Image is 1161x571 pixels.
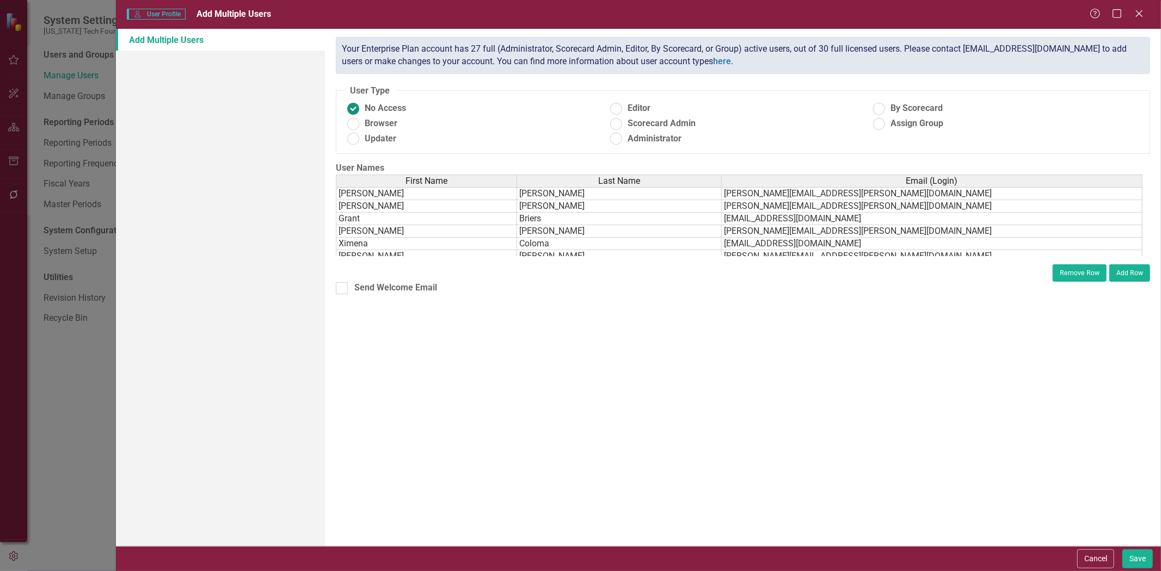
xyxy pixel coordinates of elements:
[598,176,640,186] span: Last Name
[345,85,395,97] legend: User Type
[628,102,650,115] span: Editor
[906,176,958,186] span: Email (Login)
[406,176,447,186] span: First Name
[722,225,1142,238] td: [PERSON_NAME][EMAIL_ADDRESS][PERSON_NAME][DOMAIN_NAME]
[365,133,396,145] span: Updater
[517,225,722,238] td: [PERSON_NAME]
[1109,264,1150,282] button: Add Row
[722,187,1142,200] td: [PERSON_NAME][EMAIL_ADDRESS][PERSON_NAME][DOMAIN_NAME]
[336,225,517,238] td: [PERSON_NAME]
[365,117,397,130] span: Browser
[116,29,325,51] a: Add Multiple Users
[722,200,1142,213] td: [PERSON_NAME][EMAIL_ADDRESS][PERSON_NAME][DOMAIN_NAME]
[336,187,517,200] td: [PERSON_NAME]
[713,56,731,66] a: here
[336,163,384,173] span: User Names
[890,102,943,115] span: By Scorecard
[722,238,1142,250] td: [EMAIL_ADDRESS][DOMAIN_NAME]
[342,44,1127,66] span: Your Enterprise Plan account has 27 full (Administrator, Scorecard Admin, Editor, By Scorecard, o...
[517,187,722,200] td: [PERSON_NAME]
[127,9,185,20] span: User Profile
[628,117,696,130] span: Scorecard Admin
[354,282,437,294] div: Send Welcome Email
[517,213,722,225] td: Briers
[517,238,722,250] td: Coloma
[336,213,517,225] td: Grant
[628,133,681,145] span: Administrator
[336,238,517,250] td: Ximena
[890,117,943,130] span: Assign Group
[365,102,406,115] span: No Access
[336,250,517,263] td: [PERSON_NAME]
[517,200,722,213] td: [PERSON_NAME]
[517,250,722,263] td: [PERSON_NAME]
[1053,264,1107,282] button: Remove Row
[722,250,1142,263] td: [PERSON_NAME][EMAIL_ADDRESS][PERSON_NAME][DOMAIN_NAME]
[722,213,1142,225] td: [EMAIL_ADDRESS][DOMAIN_NAME]
[336,200,517,213] td: [PERSON_NAME]
[196,9,271,19] span: Add Multiple Users
[1077,549,1114,568] button: Cancel
[1122,549,1153,568] button: Save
